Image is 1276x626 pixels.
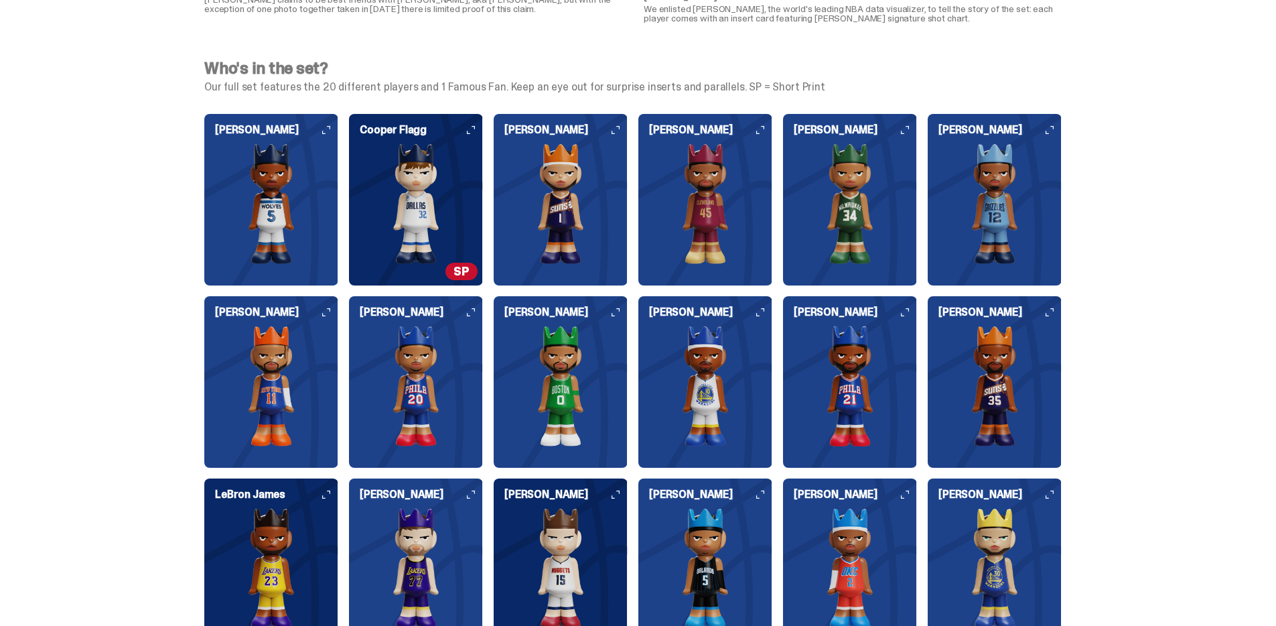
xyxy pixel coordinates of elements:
[445,263,478,280] span: SP
[349,143,483,264] img: card image
[638,326,772,446] img: card image
[938,489,1062,500] h6: [PERSON_NAME]
[204,326,338,446] img: card image
[928,326,1062,446] img: card image
[360,307,483,318] h6: [PERSON_NAME]
[783,326,917,446] img: card image
[794,125,917,135] h6: [PERSON_NAME]
[649,307,772,318] h6: [PERSON_NAME]
[783,143,917,264] img: card image
[215,307,338,318] h6: [PERSON_NAME]
[494,326,628,446] img: card image
[649,125,772,135] h6: [PERSON_NAME]
[215,125,338,135] h6: [PERSON_NAME]
[649,489,772,500] h6: [PERSON_NAME]
[360,125,483,135] h6: Cooper Flagg
[928,143,1062,264] img: card image
[938,125,1062,135] h6: [PERSON_NAME]
[938,307,1062,318] h6: [PERSON_NAME]
[204,60,1062,76] h4: Who's in the set?
[349,326,483,446] img: card image
[360,489,483,500] h6: [PERSON_NAME]
[494,143,628,264] img: card image
[504,125,628,135] h6: [PERSON_NAME]
[794,489,917,500] h6: [PERSON_NAME]
[204,143,338,264] img: card image
[644,4,1062,23] p: We enlisted [PERSON_NAME], the world's leading NBA data visualizer, to tell the story of the set:...
[204,82,1062,92] p: Our full set features the 20 different players and 1 Famous Fan. Keep an eye out for surprise ins...
[504,489,628,500] h6: [PERSON_NAME]
[504,307,628,318] h6: [PERSON_NAME]
[215,489,338,500] h6: LeBron James
[794,307,917,318] h6: [PERSON_NAME]
[638,143,772,264] img: card image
